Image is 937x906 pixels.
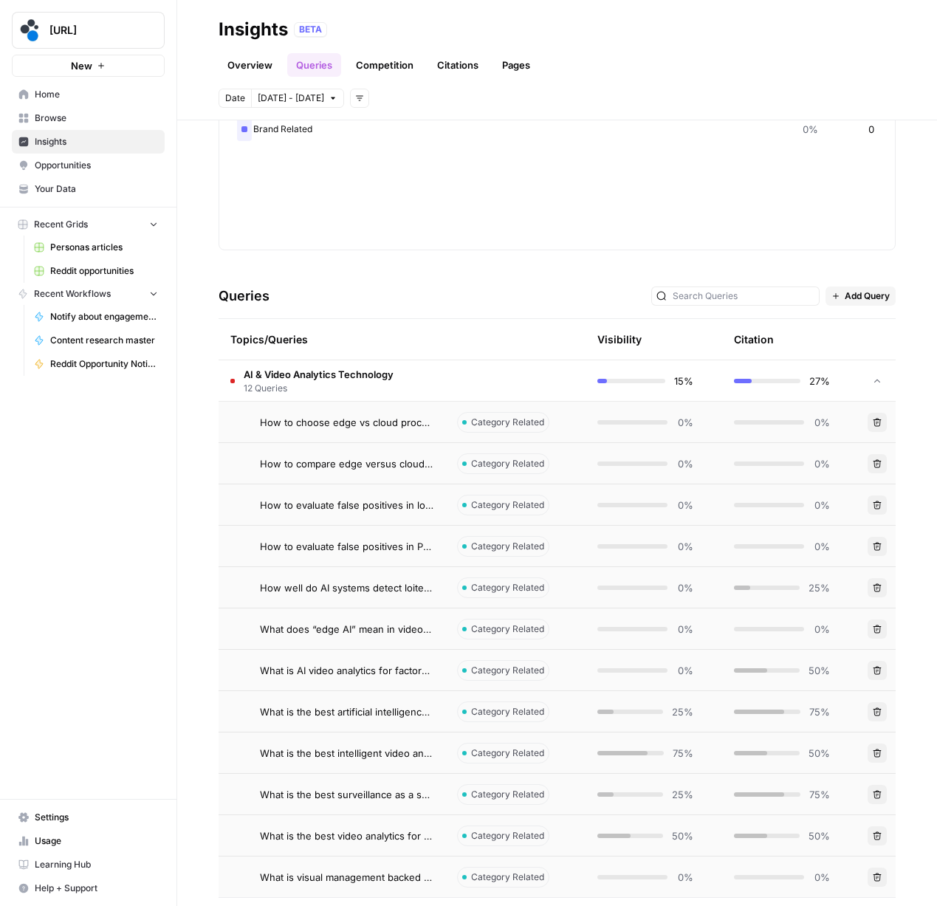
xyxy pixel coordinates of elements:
[260,498,433,512] span: How to evaluate false positives in loitering and intrusion detection?
[49,23,139,38] span: [URL]
[244,382,394,395] span: 12 Queries
[260,663,433,678] span: What is AI video analytics for factory operations?
[12,55,165,77] button: New
[471,498,544,512] span: Category Related
[809,580,830,595] span: 25%
[27,329,165,352] a: Content research master
[35,182,158,196] span: Your Data
[35,858,158,871] span: Learning Hub
[471,540,544,553] span: Category Related
[50,264,158,278] span: Reddit opportunities
[672,704,693,719] span: 25%
[35,135,158,148] span: Insights
[237,117,877,141] div: Brand Related
[12,283,165,305] button: Recent Workflows
[35,834,158,848] span: Usage
[35,811,158,824] span: Settings
[471,581,544,594] span: Category Related
[813,870,830,885] span: 0%
[673,746,693,761] span: 75%
[260,870,433,885] span: What is visual management backed by AI analytics?
[672,828,693,843] span: 50%
[35,159,158,172] span: Opportunities
[260,456,433,471] span: How to compare edge versus cloud processing for a distributed network?
[260,828,433,843] span: What is the best video analytics for security cameras?
[27,352,165,376] a: Reddit Opportunity Notifier
[676,456,693,471] span: 0%
[12,83,165,106] a: Home
[676,663,693,678] span: 0%
[260,539,433,554] span: How to evaluate false positives in PPE and fall detection alerts?
[673,289,814,303] input: Search Queries
[71,58,92,73] span: New
[471,622,544,636] span: Category Related
[813,415,830,430] span: 0%
[676,415,693,430] span: 0%
[868,122,874,137] span: 0
[12,829,165,853] a: Usage
[50,357,158,371] span: Reddit Opportunity Notifier
[34,218,88,231] span: Recent Grids
[493,53,539,77] a: Pages
[674,374,693,388] span: 15%
[12,106,165,130] a: Browse
[845,289,890,303] span: Add Query
[803,122,818,137] span: 0%
[27,236,165,259] a: Personas articles
[260,415,433,430] span: How to choose edge vs cloud processing for factory video analytics?
[12,806,165,829] a: Settings
[676,870,693,885] span: 0%
[813,539,830,554] span: 0%
[471,416,544,429] span: Category Related
[258,92,324,105] span: [DATE] - [DATE]
[12,876,165,900] button: Help + Support
[12,154,165,177] a: Opportunities
[813,498,830,512] span: 0%
[676,580,693,595] span: 0%
[50,310,158,323] span: Notify about engagement - reddit
[471,457,544,470] span: Category Related
[34,287,111,301] span: Recent Workflows
[260,580,433,595] span: How well do AI systems detect loitering versus motion-only alerts?
[471,747,544,760] span: Category Related
[225,92,245,105] span: Date
[676,498,693,512] span: 0%
[50,334,158,347] span: Content research master
[35,88,158,101] span: Home
[428,53,487,77] a: Citations
[809,663,830,678] span: 50%
[12,177,165,201] a: Your Data
[597,332,642,347] div: Visibility
[35,111,158,125] span: Browse
[471,871,544,884] span: Category Related
[230,319,433,360] div: Topics/Queries
[27,259,165,283] a: Reddit opportunities
[809,374,830,388] span: 27%
[809,704,830,719] span: 75%
[809,828,830,843] span: 50%
[12,12,165,49] button: Workspace: spot.ai
[17,17,44,44] img: spot.ai Logo
[12,130,165,154] a: Insights
[260,622,433,636] span: What does “edge AI” mean in video surveillance?
[219,53,281,77] a: Overview
[347,53,422,77] a: Competition
[471,664,544,677] span: Category Related
[260,787,433,802] span: What is the best surveillance as a service for businesses?
[826,286,896,306] button: Add Query
[12,213,165,236] button: Recent Grids
[809,787,830,802] span: 75%
[676,539,693,554] span: 0%
[260,746,433,761] span: What is the best intelligent video analytics software for businesses?
[809,746,830,761] span: 50%
[251,89,344,108] button: [DATE] - [DATE]
[50,241,158,254] span: Personas articles
[219,286,270,306] h3: Queries
[471,829,544,842] span: Category Related
[734,319,774,360] div: Citation
[27,305,165,329] a: Notify about engagement - reddit
[244,367,394,382] span: AI & Video Analytics Technology
[219,18,288,41] div: Insights
[676,622,693,636] span: 0%
[12,853,165,876] a: Learning Hub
